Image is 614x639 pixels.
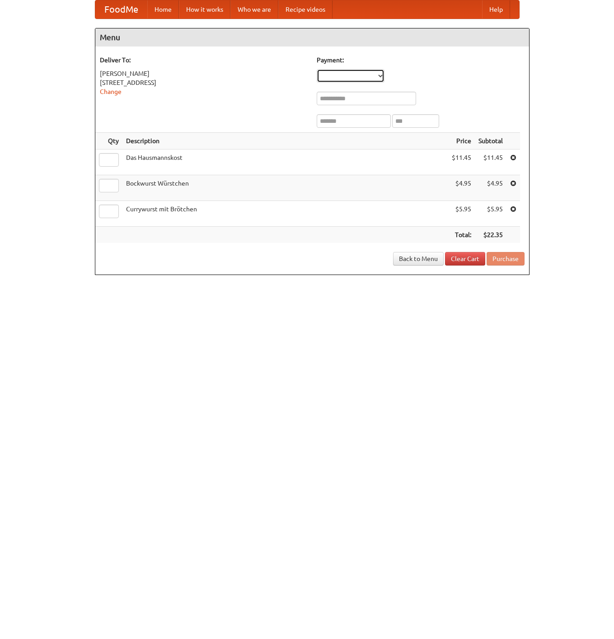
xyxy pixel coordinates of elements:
[122,175,448,201] td: Bockwurst Würstchen
[475,175,506,201] td: $4.95
[445,252,485,266] a: Clear Cart
[448,149,475,175] td: $11.45
[95,133,122,149] th: Qty
[100,88,122,95] a: Change
[278,0,333,19] a: Recipe videos
[100,69,308,78] div: [PERSON_NAME]
[448,175,475,201] td: $4.95
[448,227,475,243] th: Total:
[122,133,448,149] th: Description
[122,149,448,175] td: Das Hausmannskost
[475,227,506,243] th: $22.35
[95,28,529,47] h4: Menu
[448,133,475,149] th: Price
[448,201,475,227] td: $5.95
[100,56,308,65] h5: Deliver To:
[487,252,525,266] button: Purchase
[179,0,230,19] a: How it works
[100,78,308,87] div: [STREET_ADDRESS]
[122,201,448,227] td: Currywurst mit Brötchen
[482,0,510,19] a: Help
[475,133,506,149] th: Subtotal
[317,56,525,65] h5: Payment:
[95,0,147,19] a: FoodMe
[147,0,179,19] a: Home
[393,252,444,266] a: Back to Menu
[475,201,506,227] td: $5.95
[230,0,278,19] a: Who we are
[475,149,506,175] td: $11.45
